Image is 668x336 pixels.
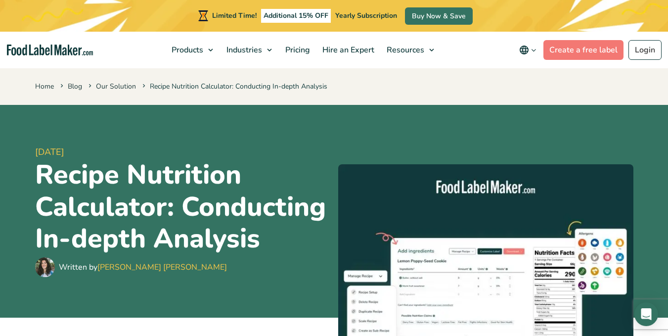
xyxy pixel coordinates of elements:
[35,145,330,159] span: [DATE]
[316,32,378,68] a: Hire an Expert
[97,262,227,273] a: [PERSON_NAME] [PERSON_NAME]
[96,82,136,91] a: Our Solution
[628,40,662,60] a: Login
[212,11,257,20] span: Limited Time!
[405,7,473,25] a: Buy Now & Save
[35,82,54,91] a: Home
[35,159,330,255] h1: Recipe Nutrition Calculator: Conducting In-depth Analysis
[140,82,327,91] span: Recipe Nutrition Calculator: Conducting In-depth Analysis
[543,40,623,60] a: Create a free label
[279,32,314,68] a: Pricing
[59,261,227,273] div: Written by
[335,11,397,20] span: Yearly Subscription
[169,45,204,55] span: Products
[223,45,263,55] span: Industries
[282,45,311,55] span: Pricing
[381,32,439,68] a: Resources
[221,32,277,68] a: Industries
[35,257,55,277] img: Maria Abi Hanna - Food Label Maker
[384,45,425,55] span: Resources
[166,32,218,68] a: Products
[261,9,331,23] span: Additional 15% OFF
[634,302,658,326] div: Open Intercom Messenger
[319,45,375,55] span: Hire an Expert
[68,82,82,91] a: Blog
